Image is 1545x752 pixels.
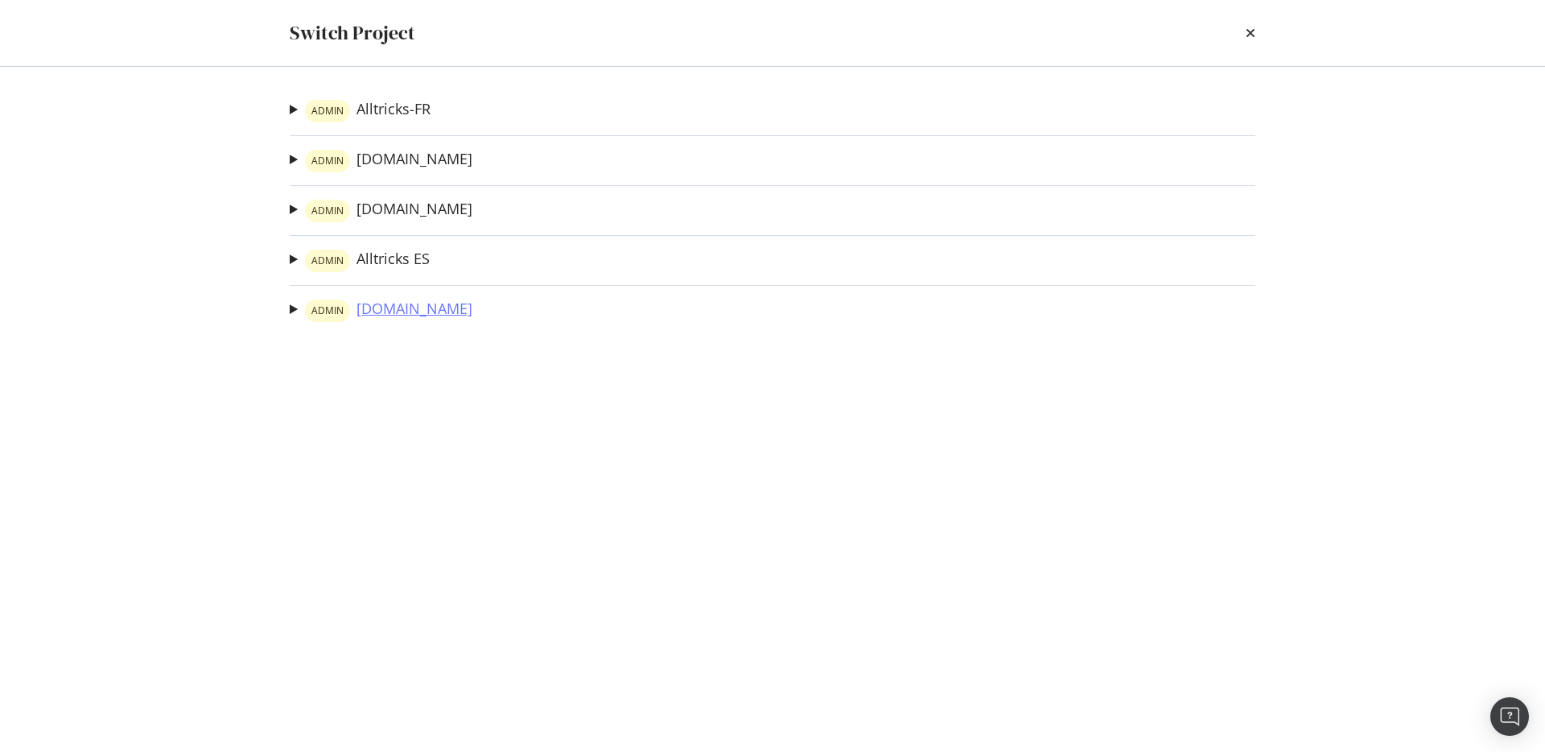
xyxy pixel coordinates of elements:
[311,256,344,266] span: ADMIN
[305,100,431,122] a: warning labelAlltricks-FR
[1246,19,1255,47] div: times
[305,100,350,122] div: warning label
[305,300,472,322] a: warning label[DOMAIN_NAME]
[290,299,472,322] summary: warning label[DOMAIN_NAME]
[290,19,415,47] div: Switch Project
[311,156,344,166] span: ADMIN
[290,99,431,122] summary: warning labelAlltricks-FR
[305,200,472,222] a: warning label[DOMAIN_NAME]
[305,200,350,222] div: warning label
[305,300,350,322] div: warning label
[311,106,344,116] span: ADMIN
[305,250,430,272] a: warning labelAlltricks ES
[290,249,430,272] summary: warning labelAlltricks ES
[290,199,472,222] summary: warning label[DOMAIN_NAME]
[311,306,344,316] span: ADMIN
[305,250,350,272] div: warning label
[1490,697,1529,736] div: Open Intercom Messenger
[305,150,350,172] div: warning label
[305,150,472,172] a: warning label[DOMAIN_NAME]
[311,206,344,216] span: ADMIN
[290,149,472,172] summary: warning label[DOMAIN_NAME]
